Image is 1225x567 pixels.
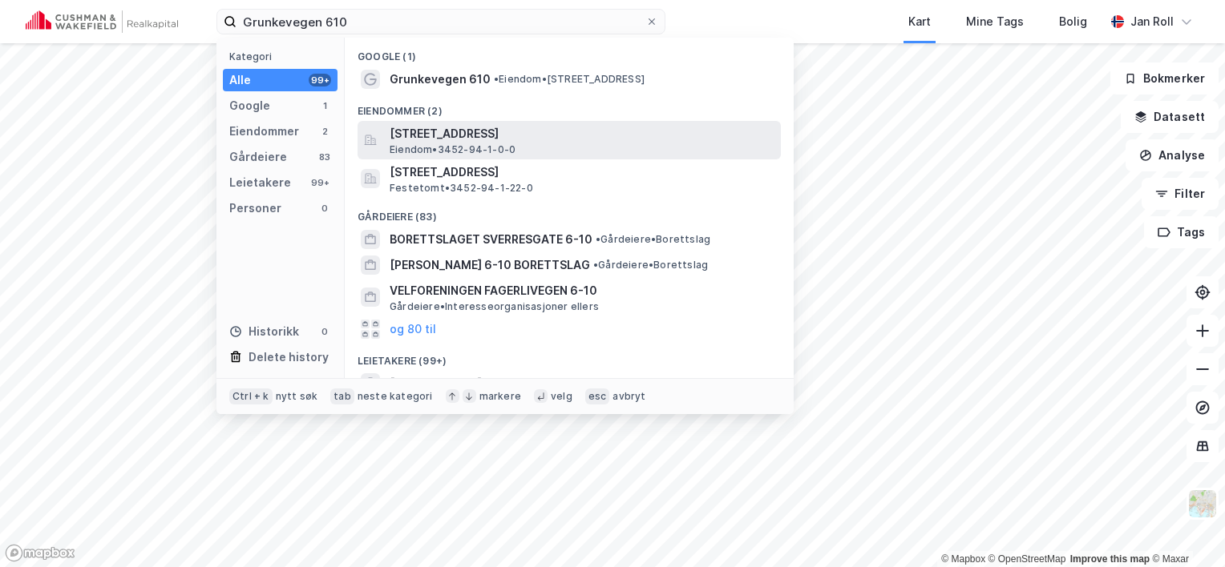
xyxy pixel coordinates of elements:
[26,10,178,33] img: cushman-wakefield-realkapital-logo.202ea83816669bd177139c58696a8fa1.svg
[988,553,1066,565] a: OpenStreetMap
[494,73,645,86] span: Eiendom • [STREET_ADDRESS]
[593,259,598,271] span: •
[390,230,592,249] span: BORETTSLAGET SVERRESGATE 6-10
[1130,12,1174,31] div: Jan Roll
[390,70,491,89] span: Grunkevegen 610
[551,390,572,403] div: velg
[1110,62,1219,94] button: Bokmerker
[318,151,331,163] div: 83
[358,390,433,403] div: neste kategori
[229,173,291,192] div: Leietakere
[229,50,338,62] div: Kategori
[229,388,273,404] div: Ctrl + k
[1145,490,1225,567] div: Kontrollprogram for chat
[479,390,521,403] div: markere
[390,124,774,143] span: [STREET_ADDRESS]
[229,122,299,141] div: Eiendommer
[596,233,710,246] span: Gårdeiere • Borettslag
[908,12,931,31] div: Kart
[390,255,590,275] span: [PERSON_NAME] 6-10 BORETTSLAG
[318,125,331,138] div: 2
[1121,101,1219,133] button: Datasett
[309,176,331,189] div: 99+
[345,38,794,66] div: Google (1)
[1144,216,1219,248] button: Tags
[330,388,354,404] div: tab
[5,544,75,562] a: Mapbox homepage
[318,99,331,112] div: 1
[1126,139,1219,171] button: Analyse
[390,281,774,300] span: VELFORENINGEN FAGERLIVEGEN 6-10
[249,348,329,367] div: Delete history
[390,143,515,156] span: Eiendom • 3452-94-1-0-0
[1142,178,1219,210] button: Filter
[1059,12,1087,31] div: Bolig
[318,202,331,215] div: 0
[229,70,251,90] div: Alle
[390,163,774,182] span: [STREET_ADDRESS]
[229,199,281,218] div: Personer
[593,259,708,271] span: Gårdeiere • Borettslag
[345,92,794,121] div: Eiendommer (2)
[966,12,1024,31] div: Mine Tags
[1070,553,1150,565] a: Improve this map
[309,74,331,86] div: 99+
[390,374,590,393] span: [PERSON_NAME] 6-10 BORETTSLAG
[612,390,645,403] div: avbryt
[941,553,985,565] a: Mapbox
[390,320,436,339] button: og 80 til
[318,325,331,338] div: 0
[276,390,318,403] div: nytt søk
[585,388,610,404] div: esc
[237,10,645,34] input: Søk på adresse, matrikkel, gårdeiere, leietakere eller personer
[390,182,533,195] span: Festetomt • 3452-94-1-22-0
[390,300,599,313] span: Gårdeiere • Interesseorganisasjoner ellers
[1187,489,1218,519] img: Z
[229,96,270,115] div: Google
[229,147,287,167] div: Gårdeiere
[494,73,499,85] span: •
[345,198,794,227] div: Gårdeiere (83)
[229,322,299,341] div: Historikk
[596,233,600,245] span: •
[345,342,794,371] div: Leietakere (99+)
[1145,490,1225,567] iframe: Chat Widget
[593,377,706,390] span: Leietaker • Borettslag
[593,377,598,389] span: •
